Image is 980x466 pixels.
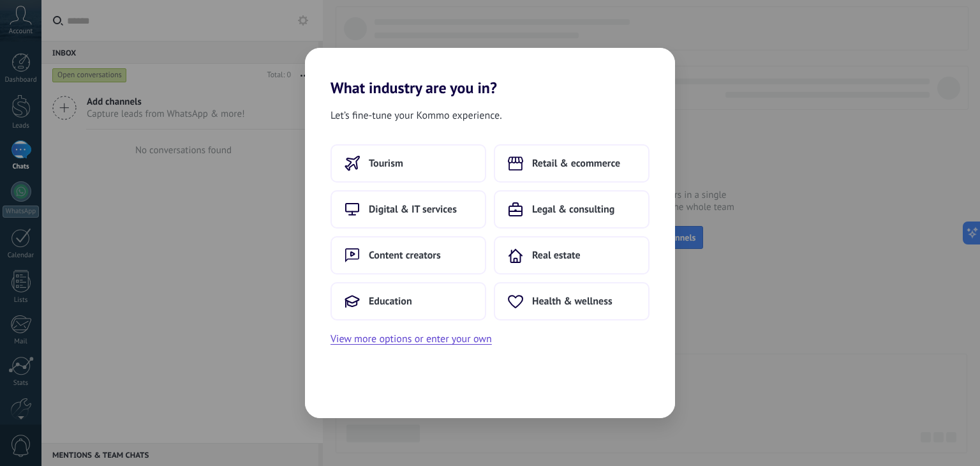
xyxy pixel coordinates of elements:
[369,295,412,308] span: Education
[330,107,502,124] span: Let’s fine-tune your Kommo experience.
[369,203,457,216] span: Digital & IT services
[494,144,650,183] button: Retail & ecommerce
[532,249,581,262] span: Real estate
[330,190,486,229] button: Digital & IT services
[330,144,486,183] button: Tourism
[305,48,675,97] h2: What industry are you in?
[330,282,486,320] button: Education
[532,295,612,308] span: Health & wellness
[494,282,650,320] button: Health & wellness
[330,331,492,347] button: View more options or enter your own
[369,157,403,170] span: Tourism
[494,236,650,274] button: Real estate
[532,157,620,170] span: Retail & ecommerce
[494,190,650,229] button: Legal & consulting
[532,203,614,216] span: Legal & consulting
[369,249,441,262] span: Content creators
[330,236,486,274] button: Content creators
